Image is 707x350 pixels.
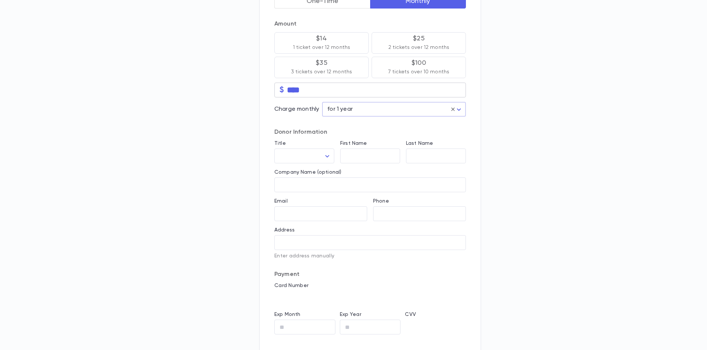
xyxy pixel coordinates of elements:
button: $141 ticket over 12 months [274,32,369,54]
p: $ [280,86,284,94]
p: Donor Information [274,129,466,136]
iframe: card [274,291,466,306]
p: Payment [274,271,466,278]
div: for 1 year [322,102,466,117]
button: $1007 tickets over 10 months [372,57,466,78]
p: $14 [316,35,327,42]
span: for 1 year [327,106,353,112]
p: $100 [412,59,426,67]
label: Exp Year [340,311,361,317]
label: Address [274,227,295,233]
label: Exp Month [274,311,300,317]
p: 3 tickets over 12 months [291,68,352,76]
p: $35 [316,59,327,67]
button: $252 tickets over 12 months [372,32,466,54]
p: Card Number [274,283,466,289]
p: Enter address manually [274,253,466,259]
p: CVV [405,311,466,317]
p: 2 tickets over 12 months [388,44,449,51]
label: Title [274,140,286,146]
label: First Name [340,140,367,146]
label: Phone [373,198,389,204]
button: $353 tickets over 12 months [274,57,369,78]
label: Email [274,198,288,204]
p: 7 tickets over 10 months [388,68,449,76]
p: 1 ticket over 12 months [293,44,350,51]
iframe: cvv [405,320,466,334]
label: Last Name [406,140,433,146]
p: Amount [274,20,466,28]
label: Company Name (optional) [274,169,341,175]
p: $25 [413,35,424,42]
p: Charge monthly [274,106,319,113]
div: ​ [274,149,334,163]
